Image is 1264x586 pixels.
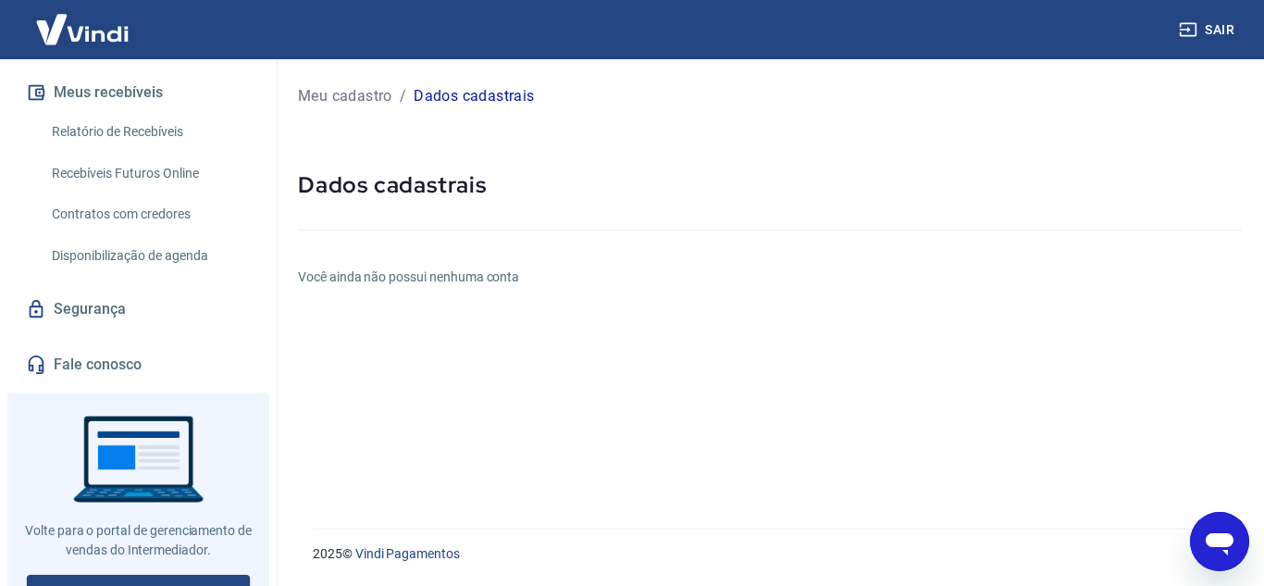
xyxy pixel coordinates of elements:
[22,1,143,57] img: Vindi
[355,546,460,561] a: Vindi Pagamentos
[44,113,254,151] a: Relatório de Recebíveis
[414,85,534,107] p: Dados cadastrais
[313,544,1220,564] p: 2025 ©
[1175,13,1242,47] button: Sair
[44,155,254,193] a: Recebíveis Futuros Online
[1190,512,1249,571] iframe: Botão para abrir a janela de mensagens, conversa em andamento
[298,268,1242,287] h6: Você ainda não possui nenhuma conta
[298,170,1242,200] h5: Dados cadastrais
[22,289,254,330] a: Segurança
[400,85,406,107] p: /
[22,344,254,385] a: Fale conosco
[44,195,254,233] a: Contratos com credores
[298,85,392,107] a: Meu cadastro
[44,237,254,275] a: Disponibilização de agenda
[22,72,254,113] button: Meus recebíveis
